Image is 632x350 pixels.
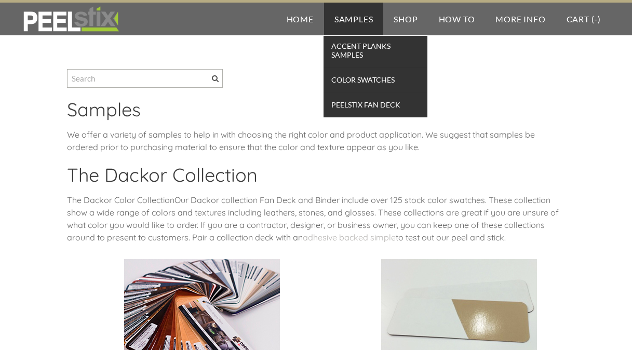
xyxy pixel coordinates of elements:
a: Samples [324,3,384,35]
a: Cart (-) [556,3,611,35]
h2: The Dackor Collection [67,164,566,194]
span: - [594,14,598,24]
span: Search [212,75,219,82]
a: More Info [485,3,556,35]
a: Shop [383,3,428,35]
span: Color Swatches [326,73,425,87]
a: Color Swatches [324,68,427,92]
a: Accent Planks Samples [324,34,427,68]
a: Home [276,3,324,35]
a: adhesive backed simple [303,232,396,243]
span: We offer a variety of samples to help in with choosing the right color and product application. W... [67,129,535,152]
img: REFACE SUPPLIES [21,6,121,32]
div: The Dackor Color CollectionOur Dackor collection Fan Deck and Binder include over 125 stock color... [67,194,566,254]
h2: Samples [67,98,566,128]
span: Peelstix Fan Deck [326,98,425,112]
a: How To [428,3,486,35]
a: Peelstix Fan Deck [324,92,427,117]
span: Accent Planks Samples [326,39,425,62]
input: Search [67,69,223,88]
